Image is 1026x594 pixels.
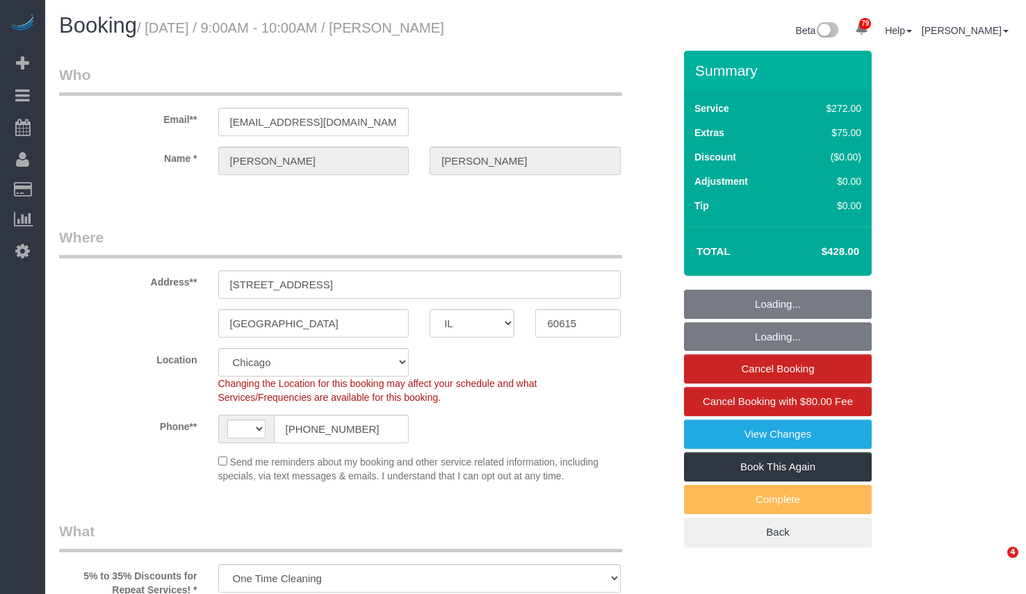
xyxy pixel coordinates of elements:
a: Beta [796,25,839,36]
div: $0.00 [797,199,861,213]
img: New interface [815,22,838,40]
small: / [DATE] / 9:00AM - 10:00AM / [PERSON_NAME] [137,20,444,35]
h3: Summary [695,63,865,79]
a: Cancel Booking with $80.00 Fee [684,387,872,416]
div: $75.00 [797,126,861,140]
legend: Who [59,65,622,96]
div: $0.00 [797,174,861,188]
a: Book This Again [684,452,872,481]
span: Booking [59,13,137,38]
a: Help [885,25,912,36]
input: Last Name* [430,147,621,175]
label: Adjustment [694,174,748,188]
a: 79 [848,14,875,44]
h4: $428.00 [780,246,859,258]
a: [PERSON_NAME] [922,25,1009,36]
a: Cancel Booking [684,354,872,383]
legend: What [59,521,622,552]
iframe: Intercom live chat [979,547,1012,580]
a: Back [684,518,872,547]
label: Name * [49,147,208,165]
span: Changing the Location for this booking may affect your schedule and what Services/Frequencies are... [218,378,537,403]
img: Automaid Logo [8,14,36,33]
span: Cancel Booking with $80.00 Fee [703,395,853,407]
div: ($0.00) [797,150,861,164]
input: Zip Code** [535,309,620,338]
div: $272.00 [797,101,861,115]
a: View Changes [684,420,872,449]
span: 4 [1007,547,1018,558]
label: Tip [694,199,709,213]
strong: Total [697,245,731,257]
label: Discount [694,150,736,164]
label: Extras [694,126,724,140]
legend: Where [59,227,622,258]
label: Service [694,101,729,115]
span: 79 [859,18,871,29]
input: First Name** [218,147,409,175]
label: Location [49,348,208,367]
span: Send me reminders about my booking and other service related information, including specials, via... [218,456,599,481]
